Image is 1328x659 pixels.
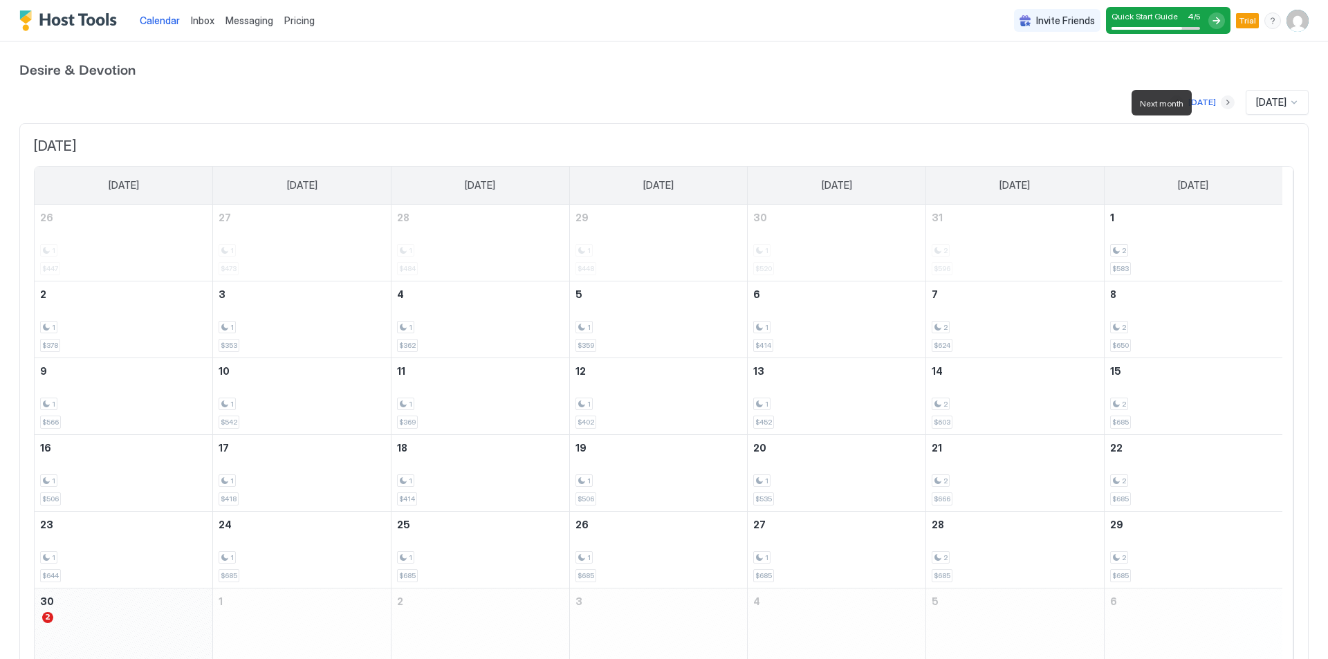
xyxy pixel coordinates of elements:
span: $369 [399,418,416,427]
td: November 1, 2025 [1104,205,1282,281]
span: 29 [1110,519,1123,530]
span: $644 [42,571,59,580]
span: $666 [934,494,950,503]
span: 1 [765,476,768,485]
span: 1 [230,476,234,485]
span: $566 [42,418,59,427]
span: 19 [575,442,587,454]
span: 2 [943,476,948,485]
span: [DATE] [822,179,852,192]
span: [DATE] [34,138,1294,155]
span: Messaging [225,15,273,26]
span: 2 [42,612,53,623]
td: November 6, 2025 [748,281,926,358]
span: 7 [932,288,938,300]
span: 8 [1110,288,1116,300]
td: November 10, 2025 [213,358,391,434]
span: $624 [934,341,950,350]
span: 3 [219,288,225,300]
span: $603 [934,418,950,427]
a: November 20, 2025 [748,435,925,461]
div: menu [1264,12,1281,29]
span: $542 [221,418,237,427]
span: $685 [578,571,594,580]
td: November 26, 2025 [569,511,748,588]
a: October 27, 2025 [213,205,391,230]
span: Pricing [284,15,315,27]
span: 25 [397,519,410,530]
span: 5 [575,288,582,300]
span: $685 [399,571,416,580]
a: November 28, 2025 [926,512,1104,537]
td: November 19, 2025 [569,434,748,511]
span: [DATE] [643,179,674,192]
span: $506 [42,494,59,503]
span: 29 [575,212,589,223]
td: November 8, 2025 [1104,281,1282,358]
span: 20 [753,442,766,454]
a: November 30, 2025 [35,588,212,614]
span: [DATE] [287,179,317,192]
td: November 18, 2025 [391,434,569,511]
a: Wednesday [629,167,688,204]
a: November 4, 2025 [391,281,569,307]
span: 27 [753,519,766,530]
span: $378 [42,341,58,350]
span: $650 [1112,341,1129,350]
span: 2 [1122,323,1126,332]
a: December 4, 2025 [748,588,925,614]
span: 21 [932,442,942,454]
span: 1 [52,400,55,409]
a: November 2, 2025 [35,281,212,307]
a: Messaging [225,13,273,28]
td: November 16, 2025 [35,434,213,511]
span: $452 [755,418,772,427]
span: 1 [409,400,412,409]
span: 1 [409,323,412,332]
span: 23 [40,519,53,530]
span: $685 [934,571,950,580]
a: November 23, 2025 [35,512,212,537]
span: 22 [1110,442,1123,454]
span: 24 [219,519,232,530]
span: 10 [219,365,230,377]
span: 9 [40,365,47,377]
span: 4 [753,595,760,607]
td: November 27, 2025 [748,511,926,588]
span: 2 [1122,246,1126,255]
a: November 22, 2025 [1105,435,1282,461]
td: November 9, 2025 [35,358,213,434]
span: Next month [1140,98,1183,109]
a: Thursday [808,167,866,204]
a: November 17, 2025 [213,435,391,461]
td: November 12, 2025 [569,358,748,434]
span: 1 [1110,212,1114,223]
span: $685 [1112,571,1129,580]
td: October 30, 2025 [748,205,926,281]
span: 28 [397,212,409,223]
td: November 21, 2025 [926,434,1105,511]
iframe: Intercom live chat [14,612,47,645]
a: December 1, 2025 [213,588,391,614]
span: 2 [1122,400,1126,409]
td: November 22, 2025 [1104,434,1282,511]
td: November 17, 2025 [213,434,391,511]
a: Saturday [1164,167,1222,204]
a: November 9, 2025 [35,358,212,384]
span: 6 [753,288,760,300]
div: Host Tools Logo [19,10,123,31]
span: 18 [397,442,407,454]
span: 1 [52,476,55,485]
span: 2 [943,400,948,409]
span: 2 [40,288,46,300]
a: Sunday [95,167,153,204]
span: $414 [755,341,771,350]
span: 6 [1110,595,1117,607]
td: November 25, 2025 [391,511,569,588]
span: $418 [221,494,237,503]
span: [DATE] [465,179,495,192]
a: November 18, 2025 [391,435,569,461]
span: 2 [1122,553,1126,562]
button: [DATE] [1186,94,1218,111]
td: November 14, 2025 [926,358,1105,434]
